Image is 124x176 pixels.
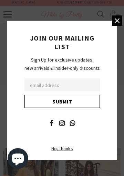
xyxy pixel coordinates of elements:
[51,145,73,152] span: No, thanks
[30,34,94,51] span: JOIN OUR MAILING LIST
[6,148,30,170] inbox-online-store-chat: Shopify online store chat
[112,15,122,26] a: Close
[24,95,100,108] input: Submit
[24,78,100,91] input: Email Address
[24,57,100,71] span: Sign Up for exclusive updates, new arrivals & insider-only discounts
